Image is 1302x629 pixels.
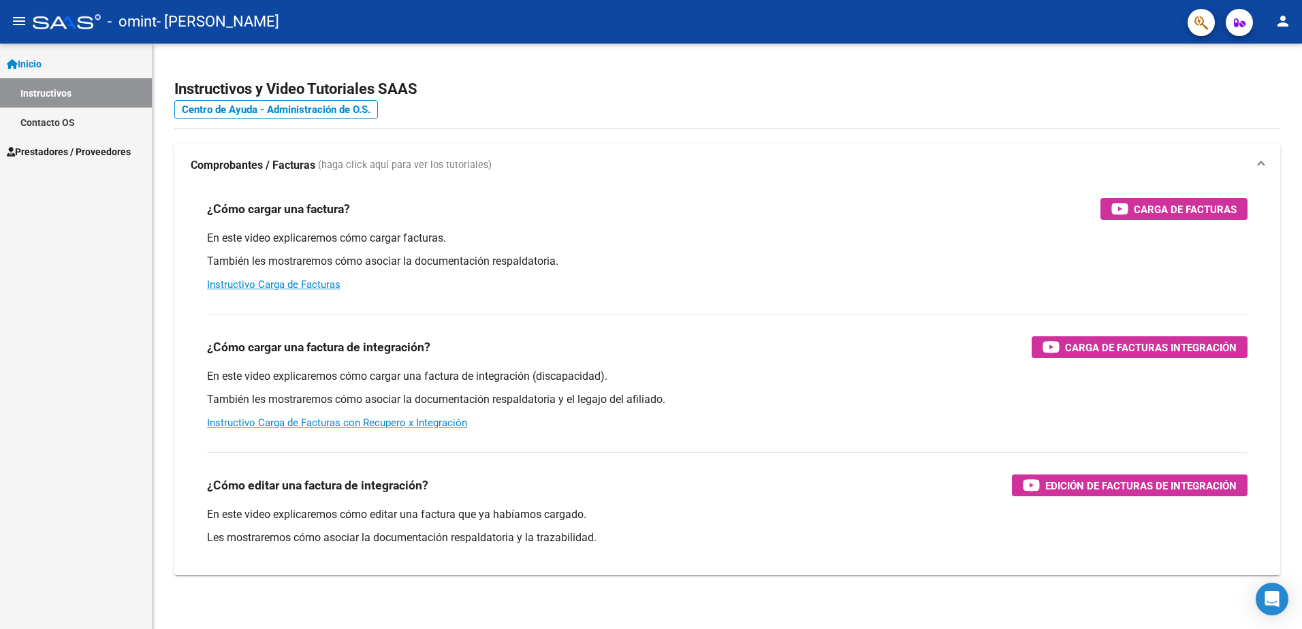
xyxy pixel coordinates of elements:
h3: ¿Cómo cargar una factura de integración? [207,338,430,357]
span: Carga de Facturas [1134,201,1237,218]
p: También les mostraremos cómo asociar la documentación respaldatoria. [207,254,1248,269]
span: Prestadores / Proveedores [7,144,131,159]
span: Edición de Facturas de integración [1045,477,1237,494]
button: Carga de Facturas Integración [1032,336,1248,358]
mat-expansion-panel-header: Comprobantes / Facturas (haga click aquí para ver los tutoriales) [174,144,1280,187]
p: En este video explicaremos cómo cargar facturas. [207,231,1248,246]
p: En este video explicaremos cómo cargar una factura de integración (discapacidad). [207,369,1248,384]
h3: ¿Cómo cargar una factura? [207,199,350,219]
p: También les mostraremos cómo asociar la documentación respaldatoria y el legajo del afiliado. [207,392,1248,407]
div: Comprobantes / Facturas (haga click aquí para ver los tutoriales) [174,187,1280,575]
a: Instructivo Carga de Facturas con Recupero x Integración [207,417,467,429]
mat-icon: person [1275,13,1291,29]
p: Les mostraremos cómo asociar la documentación respaldatoria y la trazabilidad. [207,530,1248,545]
strong: Comprobantes / Facturas [191,158,315,173]
span: (haga click aquí para ver los tutoriales) [318,158,492,173]
button: Edición de Facturas de integración [1012,474,1248,496]
h2: Instructivos y Video Tutoriales SAAS [174,76,1280,102]
span: Carga de Facturas Integración [1065,339,1237,356]
a: Centro de Ayuda - Administración de O.S. [174,100,378,119]
span: Inicio [7,57,42,71]
span: - omint [108,7,157,37]
a: Instructivo Carga de Facturas [207,278,340,291]
span: - [PERSON_NAME] [157,7,279,37]
mat-icon: menu [11,13,27,29]
h3: ¿Cómo editar una factura de integración? [207,476,428,495]
div: Open Intercom Messenger [1256,583,1288,615]
p: En este video explicaremos cómo editar una factura que ya habíamos cargado. [207,507,1248,522]
button: Carga de Facturas [1100,198,1248,220]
